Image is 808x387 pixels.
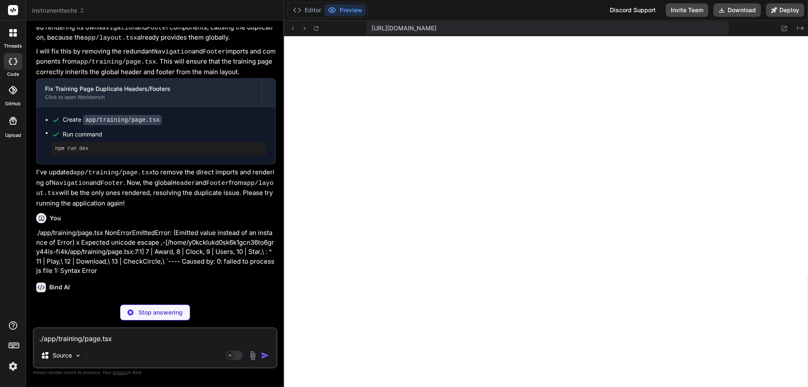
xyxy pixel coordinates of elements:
[63,115,162,124] div: Create
[7,71,19,78] label: code
[173,180,195,187] code: Header
[52,180,90,187] code: Navigation
[206,180,229,187] code: Footer
[36,297,276,337] p: You're absolutely right! My apologies for that syntax error. It seems some extraneous backslashes...
[77,59,156,66] code: app/training/page.tsx
[37,79,261,107] button: Fix Training Page Duplicate Headers/FootersClick to open Workbench
[32,6,85,15] span: instrumenttechs
[261,351,269,360] img: icon
[45,85,253,93] div: Fix Training Page Duplicate Headers/Footers
[113,370,128,375] span: privacy
[98,24,136,32] code: Navigation
[284,36,808,387] iframe: Preview
[36,47,276,77] p: I will fix this by removing the redundant and imports and components from . This will ensure that...
[147,24,170,32] code: Footer
[372,24,436,32] span: [URL][DOMAIN_NAME]
[63,130,267,139] span: Run command
[53,351,72,360] p: Source
[55,145,263,152] pre: npm run dev
[33,368,277,376] p: Always double-check its answers. Your in Bind
[713,3,761,17] button: Download
[49,283,70,291] h6: Bind AI
[290,4,324,16] button: Editor
[203,48,226,56] code: Footer
[666,3,708,17] button: Invite Team
[36,12,276,43] p: You're absolutely right! I apologize for that oversight. The page is indeed rendering its own and...
[84,35,137,42] code: app/layout.tsx
[138,308,183,317] p: Stop answering
[5,100,21,107] label: GitHub
[154,48,192,56] code: Navigation
[45,94,253,101] div: Click to open Workbench
[6,359,20,374] img: settings
[74,352,82,359] img: Pick Models
[605,3,661,17] div: Discord Support
[83,115,162,125] code: app/training/page.tsx
[36,228,276,276] p: ./app/training/page.tsx NonErrorEmittedError: (Emitted value instead of an instance of Error) x E...
[4,43,22,50] label: threads
[36,168,276,208] p: I've updated to remove the direct imports and rendering of and . Now, the global and from will be...
[766,3,804,17] button: Deploy
[101,180,123,187] code: Footer
[248,351,258,360] img: attachment
[324,4,366,16] button: Preview
[50,214,61,222] h6: You
[73,169,153,176] code: app/training/page.tsx
[5,132,21,139] label: Upload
